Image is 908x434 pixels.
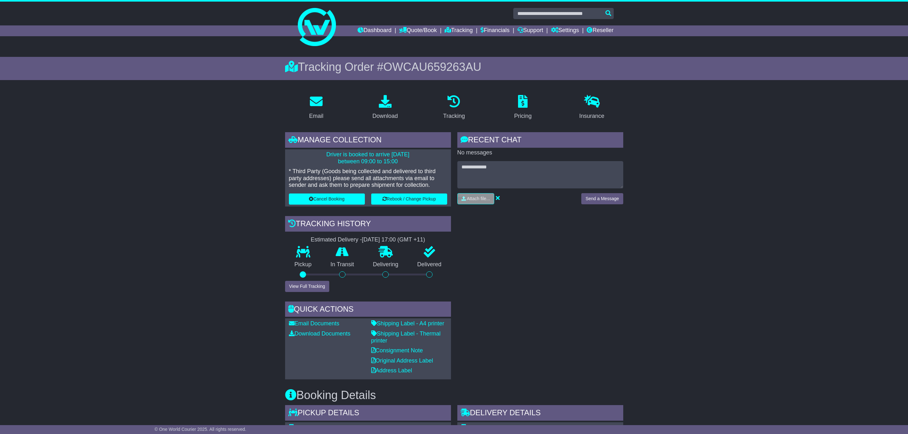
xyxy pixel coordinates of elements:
p: Driver is booked to arrive [DATE] between 09:00 to 15:00 [289,151,447,165]
a: Consignment Note [371,347,423,354]
div: Tracking [443,112,465,120]
button: View Full Tracking [285,281,329,292]
p: * Third Party (Goods being collected and delivered to third party addresses) please send all atta... [289,168,447,189]
div: RECENT CHAT [457,132,623,149]
div: Delivery Details [457,405,623,422]
a: Reseller [587,25,613,36]
span: [PERSON_NAME] ENGINEERING SERVICE [470,424,585,431]
a: Download Documents [289,330,351,337]
div: Download [372,112,398,120]
a: Support [517,25,543,36]
div: Insurance [579,112,604,120]
div: Pickup Details [285,405,451,422]
a: Settings [551,25,579,36]
a: Tracking [439,93,469,123]
a: Pricing [510,93,536,123]
a: Financials [481,25,509,36]
div: Quick Actions [285,302,451,319]
button: Cancel Booking [289,193,365,205]
div: [DATE] 17:00 (GMT +11) [362,236,425,243]
a: Download [368,93,402,123]
a: Tracking [445,25,473,36]
h3: Booking Details [285,389,623,402]
div: Tracking history [285,216,451,233]
div: Manage collection [285,132,451,149]
div: Pricing [514,112,532,120]
a: Quote/Book [399,25,437,36]
span: OWCAU659263AU [383,60,481,73]
a: Address Label [371,367,412,374]
span: © One World Courier 2025. All rights reserved. [154,427,246,432]
div: Tracking Order # [285,60,623,74]
div: Email [309,112,323,120]
p: In Transit [321,261,364,268]
a: Shipping Label - Thermal printer [371,330,441,344]
a: Email Documents [289,320,339,327]
p: No messages [457,149,623,156]
a: Email [305,93,327,123]
button: Send a Message [581,193,623,204]
button: Rebook / Change Pickup [371,193,447,205]
a: Original Address Label [371,357,433,364]
div: Estimated Delivery - [285,236,451,243]
p: Delivering [364,261,408,268]
a: Dashboard [358,25,392,36]
a: Shipping Label - A4 printer [371,320,444,327]
a: Insurance [575,93,609,123]
p: Pickup [285,261,321,268]
span: Qube Logistics [298,424,336,431]
p: Delivered [408,261,451,268]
